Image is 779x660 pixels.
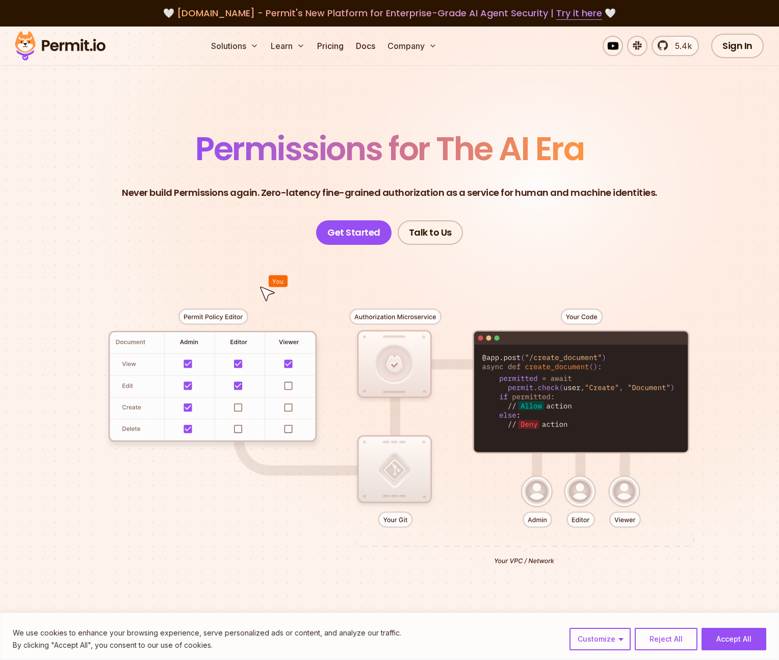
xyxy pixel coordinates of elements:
button: Company [383,36,441,56]
button: Learn [267,36,309,56]
a: Sign In [711,34,764,58]
a: Pricing [313,36,348,56]
p: We use cookies to enhance your browsing experience, serve personalized ads or content, and analyz... [13,627,401,639]
button: Solutions [207,36,263,56]
a: Get Started [316,220,392,245]
a: 5.4k [652,36,699,56]
span: Permissions for The AI Era [195,126,584,171]
p: Never build Permissions again. Zero-latency fine-grained authorization as a service for human and... [122,186,657,200]
img: Permit logo [10,29,110,63]
span: [DOMAIN_NAME] - Permit's New Platform for Enterprise-Grade AI Agent Security | [177,7,602,19]
button: Reject All [635,628,697,650]
span: 5.4k [669,40,692,52]
p: By clicking "Accept All", you consent to our use of cookies. [13,639,401,651]
button: Customize [569,628,631,650]
a: Talk to Us [398,220,463,245]
a: Try it here [556,7,602,20]
div: 🤍 🤍 [24,6,755,20]
a: Docs [352,36,379,56]
button: Accept All [702,628,766,650]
